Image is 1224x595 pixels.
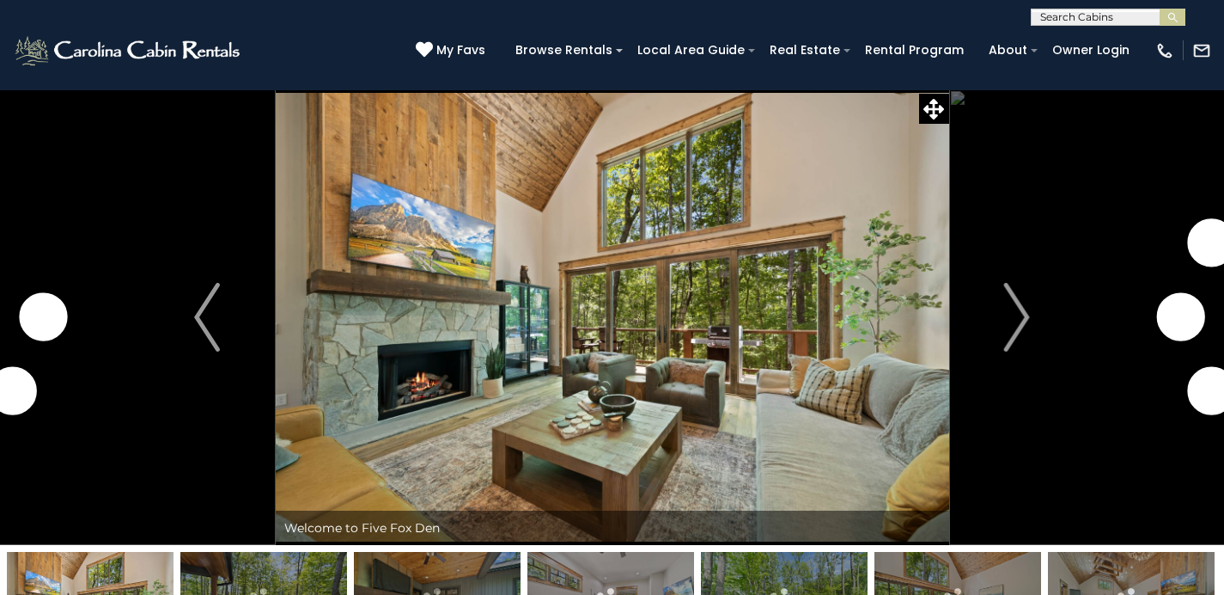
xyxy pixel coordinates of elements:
a: About [980,37,1036,64]
button: Previous [139,89,276,545]
div: Welcome to Five Fox Den [276,511,949,545]
img: arrow [194,283,220,352]
a: Real Estate [761,37,849,64]
a: Browse Rentals [507,37,621,64]
a: My Favs [416,41,490,60]
a: Local Area Guide [629,37,753,64]
a: Rental Program [856,37,972,64]
span: My Favs [436,41,485,59]
a: Owner Login [1044,37,1138,64]
button: Next [948,89,1085,545]
img: mail-regular-white.png [1192,41,1211,60]
img: phone-regular-white.png [1155,41,1174,60]
img: arrow [1004,283,1030,352]
img: White-1-2.png [13,34,245,68]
